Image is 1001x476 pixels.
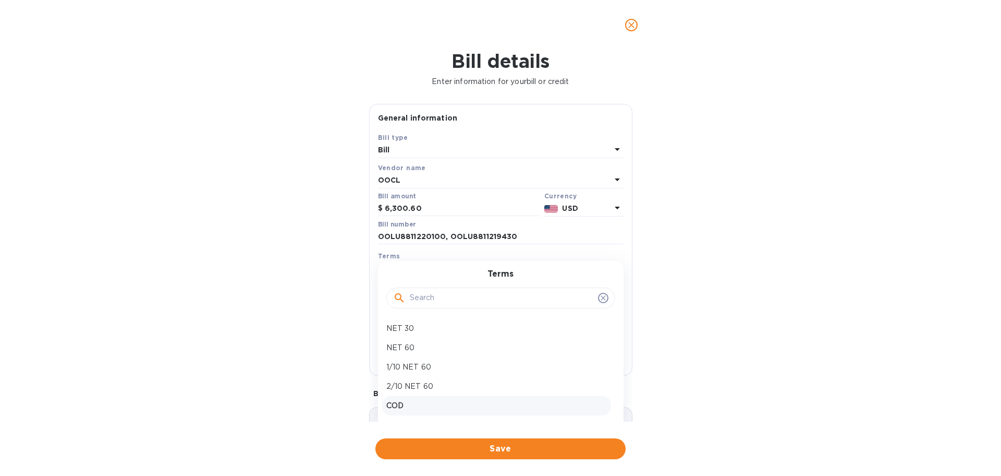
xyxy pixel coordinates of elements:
p: 1/10 NET 60 [386,362,607,373]
p: NET 30 [386,323,607,334]
input: Search [410,290,594,306]
p: Select terms [378,264,425,275]
b: OOCL [378,176,401,184]
img: USD [544,205,558,212]
p: 2/10 NET 60 [386,381,607,392]
b: Bill type [378,134,408,141]
p: Bill image [373,388,628,399]
label: Bill amount [378,193,416,199]
b: USD [562,204,578,212]
input: $ Enter bill amount [385,201,540,217]
label: Bill number [378,221,416,228]
button: close [619,13,644,38]
b: Currency [544,192,577,200]
h3: Terms [487,269,514,279]
b: Terms [378,252,400,260]
div: $ [378,201,385,217]
p: COD [386,400,607,411]
b: Bill [378,146,390,154]
input: Enter bill number [378,229,624,245]
b: General information [378,114,458,122]
b: Vendor name [378,164,426,172]
h1: Bill details [8,50,993,72]
p: Enter information for your bill or credit [8,76,993,87]
p: NET 60 [386,342,607,353]
button: Save [375,438,626,459]
span: Save [384,443,617,455]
